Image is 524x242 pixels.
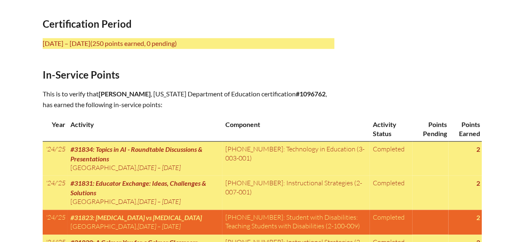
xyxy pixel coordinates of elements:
td: '24/'25 [43,175,67,209]
span: [DATE] – [DATE] [138,163,181,172]
span: [GEOGRAPHIC_DATA] [70,222,136,230]
span: [PERSON_NAME] [99,90,151,98]
span: [GEOGRAPHIC_DATA] [70,197,136,206]
td: [PHONE_NUMBER]: Technology in Education (3-003-001) [222,141,369,176]
span: (250 points earned, 0 pending) [90,39,177,47]
th: Activity [67,117,222,141]
span: [DATE] – [DATE] [138,197,181,206]
th: Points Earned [448,117,481,141]
p: [DATE] – [DATE] [43,38,334,49]
td: , [67,141,222,176]
h2: In-Service Points [43,69,334,81]
strong: 2 [476,179,480,187]
td: , [67,210,222,235]
td: '24/'25 [43,210,67,235]
h2: Certification Period [43,18,334,30]
td: [PHONE_NUMBER]: Student with Disabilities: Teaching Students with Disabilities (2-100-009) [222,210,369,235]
td: , [67,175,222,209]
strong: 2 [476,213,480,221]
td: Completed [369,175,412,209]
span: #31823: [MEDICAL_DATA] vs [MEDICAL_DATA] [70,213,202,221]
span: #31831: Educator Exchange: Ideas, Challenges & Solutions [70,179,206,196]
span: [GEOGRAPHIC_DATA] [70,163,136,172]
td: [PHONE_NUMBER]: Instructional Strategies (2-007-001) [222,175,369,209]
b: #1096762 [296,90,326,98]
td: Completed [369,210,412,235]
strong: 2 [476,145,480,153]
td: Completed [369,141,412,176]
span: [DATE] – [DATE] [138,222,181,230]
td: '24/'25 [43,141,67,176]
th: Activity Status [369,117,412,141]
span: #31834: Topics in AI - Roundtable Discussions & Presentations [70,145,203,162]
th: Year [43,117,67,141]
th: Points Pending [412,117,448,141]
p: This is to verify that , [US_STATE] Department of Education certification , has earned the follow... [43,89,334,110]
th: Component [222,117,369,141]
